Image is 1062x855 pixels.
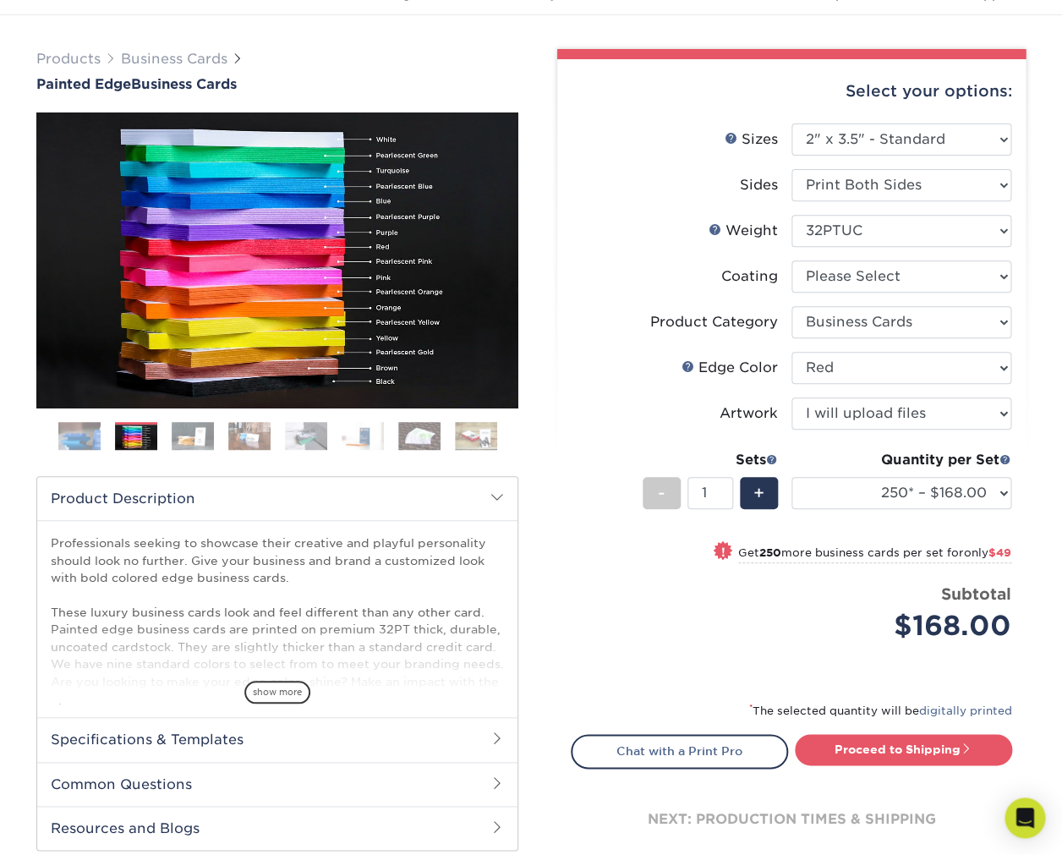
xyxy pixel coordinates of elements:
[804,606,1011,646] div: $168.00
[759,546,781,559] strong: 250
[37,717,517,761] h2: Specifications & Templates
[682,358,778,378] div: Edge Color
[791,450,1011,470] div: Quantity per Set
[37,762,517,806] h2: Common Questions
[121,51,227,67] a: Business Cards
[115,425,157,451] img: Business Cards 02
[36,112,518,408] img: Painted Edge 02
[749,704,1012,717] small: The selected quantity will be
[650,312,778,332] div: Product Category
[571,59,1012,123] div: Select your options:
[725,129,778,150] div: Sizes
[37,806,517,850] h2: Resources and Blogs
[795,734,1012,765] a: Proceed to Shipping
[36,76,518,92] a: Painted EdgeBusiness Cards
[58,415,101,458] img: Business Cards 01
[36,76,131,92] span: Painted Edge
[740,175,778,195] div: Sides
[342,421,384,451] img: Business Cards 06
[919,704,1012,717] a: digitally printed
[658,480,665,506] span: -
[1005,797,1045,838] div: Open Intercom Messenger
[988,546,1011,559] span: $49
[721,543,725,561] span: !
[228,421,271,451] img: Business Cards 04
[244,681,310,704] span: show more
[36,76,518,92] h1: Business Cards
[964,546,1011,559] span: only
[398,421,441,451] img: Business Cards 07
[720,403,778,424] div: Artwork
[285,421,327,451] img: Business Cards 05
[172,421,214,451] img: Business Cards 03
[455,421,497,451] img: Business Cards 08
[571,734,788,768] a: Chat with a Print Pro
[37,477,517,520] h2: Product Description
[753,480,764,506] span: +
[709,221,778,241] div: Weight
[36,51,101,67] a: Products
[738,546,1011,563] small: Get more business cards per set for
[721,266,778,287] div: Coating
[643,450,778,470] div: Sets
[941,584,1011,603] strong: Subtotal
